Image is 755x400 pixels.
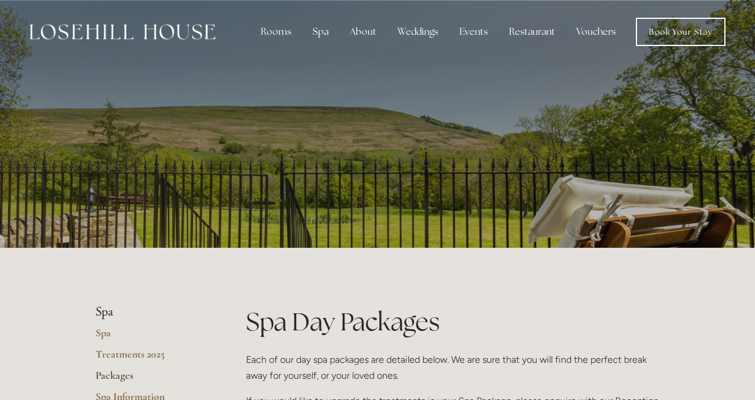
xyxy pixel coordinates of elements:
[246,304,659,339] h1: Spa Day Packages
[567,20,625,44] a: Vouchers
[96,369,208,390] a: Packages
[500,20,564,44] div: Restaurant
[388,20,448,44] div: Weddings
[303,20,338,44] div: Spa
[96,304,208,320] li: Spa
[246,352,659,383] p: Each of our day spa packages are detailed below. We are sure that you will find the perfect break...
[450,20,497,44] div: Events
[636,18,726,46] a: Book Your Stay
[29,24,215,40] img: Losehill House
[96,326,208,347] a: Spa
[96,347,208,369] a: Treatments 2025
[340,20,386,44] div: About
[251,20,301,44] div: Rooms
